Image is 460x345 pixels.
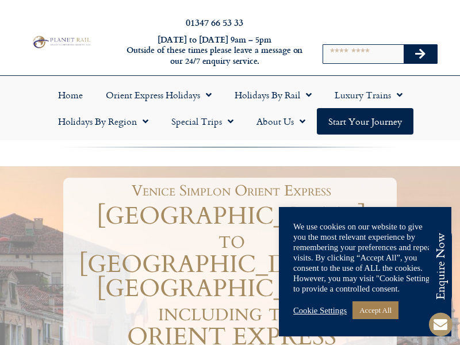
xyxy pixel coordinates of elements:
a: Luxury Trains [323,82,414,108]
a: Home [47,82,94,108]
a: Start your Journey [317,108,413,135]
button: Search [404,45,437,63]
div: We use cookies on our website to give you the most relevant experience by remembering your prefer... [293,221,437,294]
a: Orient Express Holidays [94,82,223,108]
a: Cookie Settings [293,305,347,316]
h6: [DATE] to [DATE] 9am – 5pm Outside of these times please leave a message on our 24/7 enquiry serv... [125,34,304,67]
img: Planet Rail Train Holidays Logo [30,34,92,49]
a: Accept All [352,301,398,319]
h1: Venice Simplon Orient Express [72,183,391,198]
a: Holidays by Region [47,108,160,135]
a: 01347 66 53 33 [186,16,243,29]
nav: Menu [6,82,454,135]
a: Holidays by Rail [223,82,323,108]
a: About Us [245,108,317,135]
a: Special Trips [160,108,245,135]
